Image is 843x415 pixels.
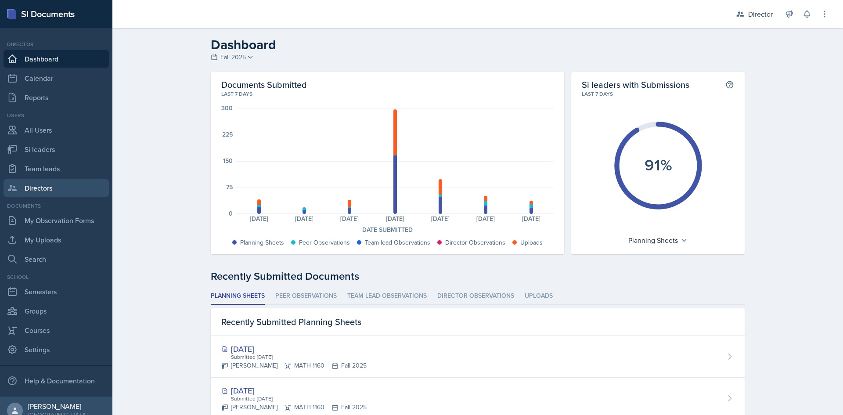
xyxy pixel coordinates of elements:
[236,216,281,222] div: [DATE]
[327,216,372,222] div: [DATE]
[347,288,427,305] li: Team lead Observations
[365,238,430,247] div: Team lead Observations
[221,403,367,412] div: [PERSON_NAME] MATH 1160 Fall 2025
[4,50,109,68] a: Dashboard
[445,238,505,247] div: Director Observations
[4,273,109,281] div: School
[4,202,109,210] div: Documents
[4,341,109,358] a: Settings
[229,210,233,217] div: 0
[437,288,514,305] li: Director Observations
[4,321,109,339] a: Courses
[230,353,367,361] div: Submitted [DATE]
[211,288,265,305] li: Planning Sheets
[418,216,463,222] div: [DATE]
[220,53,246,62] span: Fall 2025
[372,216,418,222] div: [DATE]
[4,212,109,229] a: My Observation Forms
[4,283,109,300] a: Semesters
[463,216,508,222] div: [DATE]
[4,69,109,87] a: Calendar
[4,121,109,139] a: All Users
[221,225,554,235] div: Date Submitted
[4,141,109,158] a: Si leaders
[226,184,233,190] div: 75
[221,105,233,111] div: 300
[221,343,367,355] div: [DATE]
[211,268,745,284] div: Recently Submitted Documents
[222,131,233,137] div: 225
[644,153,672,176] text: 91%
[211,37,745,53] h2: Dashboard
[748,9,773,19] div: Director
[211,336,745,378] a: [DATE] Submitted [DATE] [PERSON_NAME]MATH 1160Fall 2025
[211,308,745,336] div: Recently Submitted Planning Sheets
[4,40,109,48] div: Director
[299,238,350,247] div: Peer Observations
[582,79,689,90] h2: Si leaders with Submissions
[221,361,367,370] div: [PERSON_NAME] MATH 1160 Fall 2025
[525,288,553,305] li: Uploads
[4,112,109,119] div: Users
[4,302,109,320] a: Groups
[281,216,327,222] div: [DATE]
[4,231,109,249] a: My Uploads
[4,372,109,390] div: Help & Documentation
[4,89,109,106] a: Reports
[221,79,554,90] h2: Documents Submitted
[221,385,367,397] div: [DATE]
[221,90,554,98] div: Last 7 days
[4,250,109,268] a: Search
[28,402,87,411] div: [PERSON_NAME]
[230,395,367,403] div: Submitted [DATE]
[582,90,734,98] div: Last 7 days
[240,238,284,247] div: Planning Sheets
[4,179,109,197] a: Directors
[4,160,109,177] a: Team leads
[520,238,543,247] div: Uploads
[223,158,233,164] div: 150
[624,233,692,247] div: Planning Sheets
[275,288,337,305] li: Peer Observations
[508,216,554,222] div: [DATE]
